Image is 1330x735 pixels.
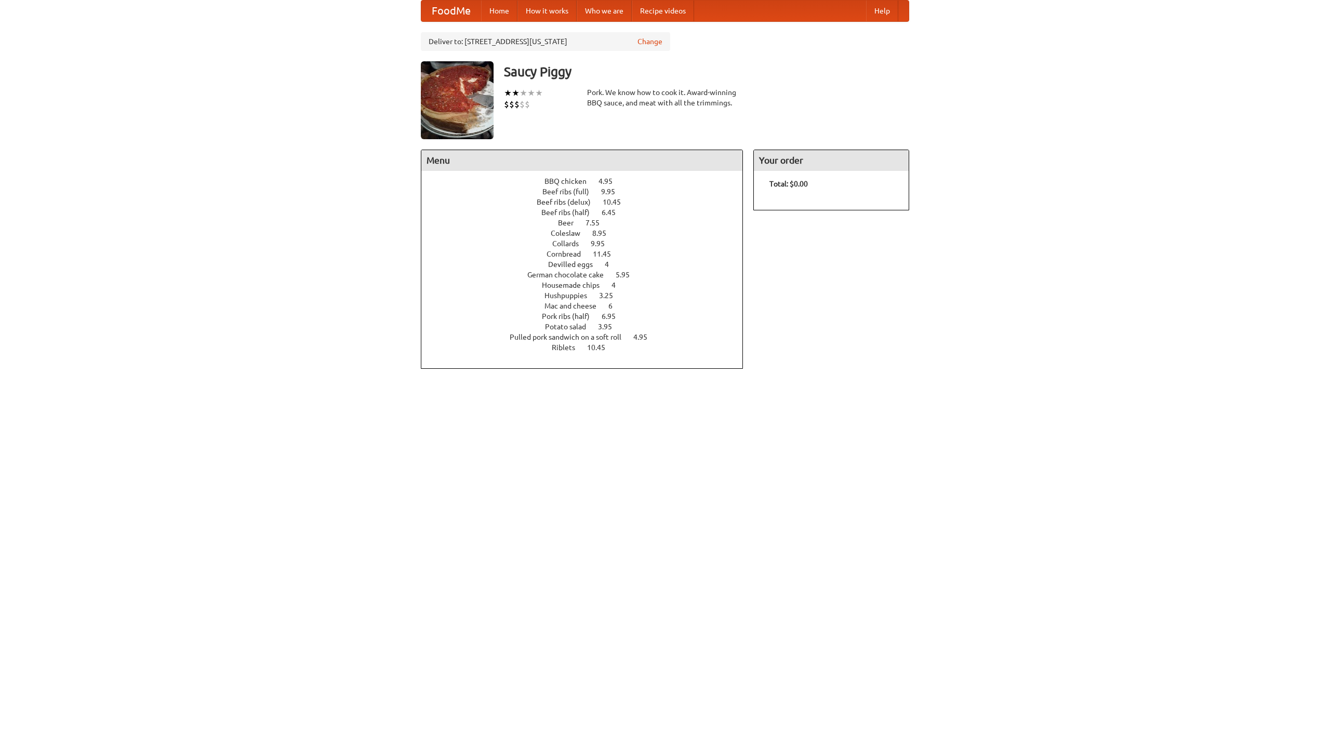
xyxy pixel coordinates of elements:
a: Home [481,1,517,21]
a: Riblets 10.45 [552,343,624,352]
a: German chocolate cake 5.95 [527,271,649,279]
span: 6.45 [602,208,626,217]
span: BBQ chicken [544,177,597,185]
a: Mac and cheese 6 [544,302,632,310]
span: 7.55 [586,219,610,227]
a: FoodMe [421,1,481,21]
div: Pork. We know how to cook it. Award-winning BBQ sauce, and meat with all the trimmings. [587,87,743,108]
a: BBQ chicken 4.95 [544,177,632,185]
li: $ [504,99,509,110]
li: ★ [512,87,520,99]
span: German chocolate cake [527,271,614,279]
b: Total: $0.00 [769,180,808,188]
a: Housemade chips 4 [542,281,635,289]
span: Beer [558,219,584,227]
a: Beef ribs (full) 9.95 [542,188,634,196]
span: 4 [605,260,619,269]
a: Hushpuppies 3.25 [544,291,632,300]
li: $ [520,99,525,110]
a: Coleslaw 8.95 [551,229,626,237]
li: $ [509,99,514,110]
span: Mac and cheese [544,302,607,310]
span: Collards [552,239,589,248]
span: Cornbread [547,250,591,258]
span: Riblets [552,343,586,352]
li: ★ [527,87,535,99]
a: How it works [517,1,577,21]
h4: Your order [754,150,909,171]
li: $ [525,99,530,110]
span: Beef ribs (half) [541,208,600,217]
a: Beer 7.55 [558,219,619,227]
span: 6.95 [602,312,626,320]
li: ★ [504,87,512,99]
span: 11.45 [593,250,621,258]
img: angular.jpg [421,61,494,139]
span: 9.95 [601,188,626,196]
li: $ [514,99,520,110]
a: Cornbread 11.45 [547,250,630,258]
h3: Saucy Piggy [504,61,909,82]
span: 8.95 [592,229,617,237]
a: Devilled eggs 4 [548,260,628,269]
h4: Menu [421,150,742,171]
span: 4 [611,281,626,289]
span: Beef ribs (full) [542,188,600,196]
a: Help [866,1,898,21]
span: Hushpuppies [544,291,597,300]
a: Who we are [577,1,632,21]
span: Devilled eggs [548,260,603,269]
div: Deliver to: [STREET_ADDRESS][US_STATE] [421,32,670,51]
a: Beef ribs (half) 6.45 [541,208,635,217]
span: 10.45 [587,343,616,352]
span: 9.95 [591,239,615,248]
span: Potato salad [545,323,596,331]
span: 4.95 [633,333,658,341]
span: Pulled pork sandwich on a soft roll [510,333,632,341]
span: Pork ribs (half) [542,312,600,320]
span: 3.95 [598,323,622,331]
span: 10.45 [603,198,631,206]
span: 6 [608,302,623,310]
a: Change [637,36,662,47]
a: Pulled pork sandwich on a soft roll 4.95 [510,333,667,341]
a: Beef ribs (delux) 10.45 [537,198,640,206]
span: 4.95 [598,177,623,185]
span: Housemade chips [542,281,610,289]
span: Beef ribs (delux) [537,198,601,206]
span: 3.25 [599,291,623,300]
a: Recipe videos [632,1,694,21]
span: 5.95 [616,271,640,279]
a: Potato salad 3.95 [545,323,631,331]
li: ★ [535,87,543,99]
li: ★ [520,87,527,99]
a: Pork ribs (half) 6.95 [542,312,635,320]
a: Collards 9.95 [552,239,624,248]
span: Coleslaw [551,229,591,237]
